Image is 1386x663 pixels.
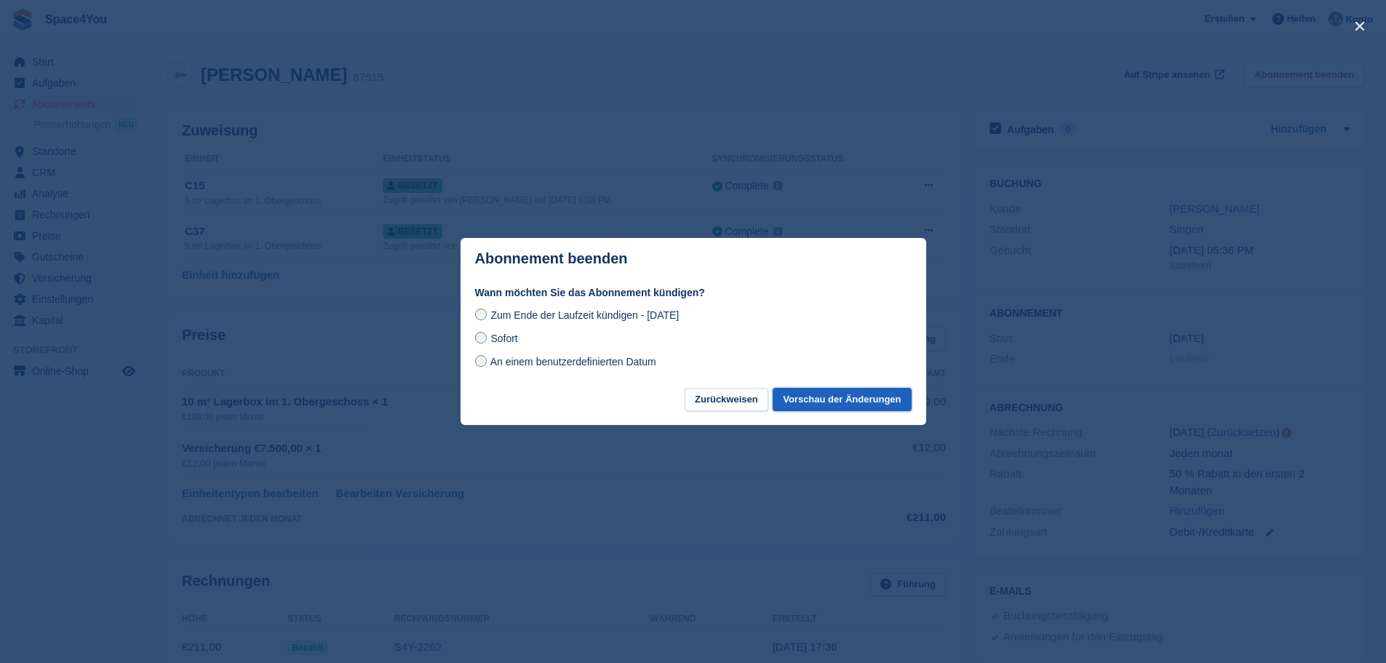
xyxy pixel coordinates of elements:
span: Sofort [490,333,517,344]
input: Zum Ende der Laufzeit kündigen - [DATE] [475,309,487,320]
input: An einem benutzerdefinierten Datum [475,355,487,367]
label: Wann möchten Sie das Abonnement kündigen? [475,285,912,301]
p: Abonnement beenden [475,250,628,267]
span: An einem benutzerdefinierten Datum [490,356,656,368]
span: Zum Ende der Laufzeit kündigen - [DATE] [490,309,679,321]
button: close [1348,15,1371,38]
input: Sofort [475,332,487,344]
button: Vorschau der Änderungen [773,388,911,412]
button: Zurückweisen [685,388,768,412]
